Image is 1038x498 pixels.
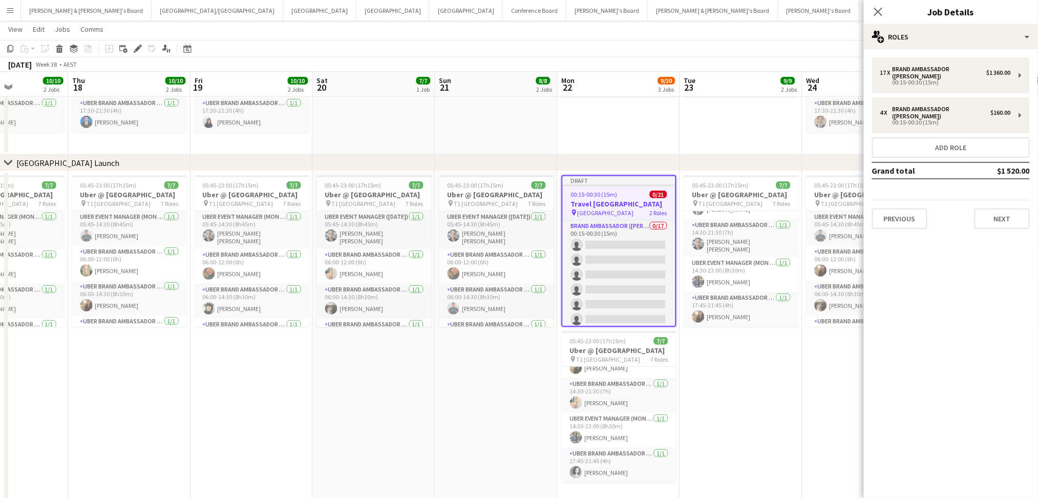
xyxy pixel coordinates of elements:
button: [GEOGRAPHIC_DATA] [430,1,503,20]
button: [PERSON_NAME] & [PERSON_NAME]'s Board [648,1,778,20]
h3: Job Details [864,5,1038,18]
app-card-role: UBER Brand Ambassador ([PERSON_NAME])1/117:45-21:45 (4h)[PERSON_NAME] [562,448,676,483]
app-job-card: 05:45-23:00 (17h15m)7/7Uber @ [GEOGRAPHIC_DATA] T1 [GEOGRAPHIC_DATA]7 Roles[PERSON_NAME]UBER Bran... [562,331,676,483]
td: Grand total [872,162,965,179]
div: 00:15-00:30 (15m) [880,80,1011,85]
div: $160.00 [991,109,1011,116]
div: Roles [864,25,1038,49]
button: Uber [GEOGRAPHIC_DATA] [860,1,948,20]
button: Next [975,209,1030,229]
div: AEST [63,60,77,68]
div: 17 x [880,69,893,76]
button: Previous [872,209,927,229]
div: Brand Ambassador ([PERSON_NAME]) [893,66,987,80]
span: Jobs [55,25,70,34]
button: [GEOGRAPHIC_DATA] [283,1,356,20]
button: [GEOGRAPHIC_DATA] [356,1,430,20]
td: $1 520.00 [965,162,1030,179]
div: 4 x [880,109,893,116]
a: Edit [29,23,49,36]
a: Comms [76,23,108,36]
div: [DATE] [8,59,32,70]
div: Brand Ambassador ([PERSON_NAME]) [893,106,991,120]
span: Edit [33,25,45,34]
a: Jobs [51,23,74,36]
app-card-role: UBER Event Manager (Mon - Fri)1/114:30-23:00 (8h30m)[PERSON_NAME] [562,413,676,448]
div: 00:15-00:30 (15m) [880,120,1011,125]
app-card-role: UBER Brand Ambassador ([PERSON_NAME])1/114:30-21:30 (7h)[PERSON_NAME] [562,378,676,413]
span: Week 38 [34,60,59,68]
button: [PERSON_NAME]'s Board [778,1,860,20]
a: View [4,23,27,36]
span: Comms [80,25,103,34]
button: [PERSON_NAME] & [PERSON_NAME]'s Board [21,1,152,20]
div: $1 360.00 [987,69,1011,76]
button: [PERSON_NAME]'s Board [566,1,648,20]
button: Conference Board [503,1,566,20]
button: [GEOGRAPHIC_DATA]/[GEOGRAPHIC_DATA] [152,1,283,20]
span: View [8,25,23,34]
button: Add role [872,137,1030,158]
